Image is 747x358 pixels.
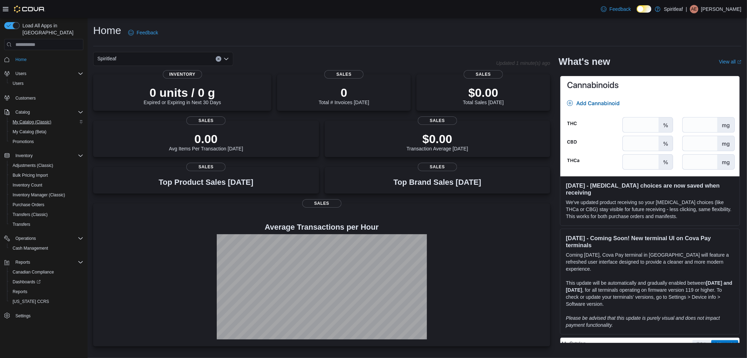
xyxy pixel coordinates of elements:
[1,311,86,321] button: Settings
[137,29,158,36] span: Feedback
[319,86,369,105] div: Total # Invoices [DATE]
[186,163,226,171] span: Sales
[13,222,30,227] span: Transfers
[418,116,457,125] span: Sales
[159,178,253,187] h3: Top Product Sales [DATE]
[690,5,698,13] div: Andrew E
[7,117,86,127] button: My Catalog (Classic)
[13,212,48,217] span: Transfers (Classic)
[10,210,50,219] a: Transfers (Classic)
[13,69,83,78] span: Users
[10,191,83,199] span: Inventory Manager (Classic)
[1,234,86,243] button: Operations
[15,109,30,115] span: Catalog
[10,201,47,209] a: Purchase Orders
[10,220,83,229] span: Transfers
[10,118,54,126] a: My Catalog (Classic)
[13,129,47,135] span: My Catalog (Beta)
[10,220,33,229] a: Transfers
[10,297,83,306] span: Washington CCRS
[14,6,45,13] img: Cova
[4,52,83,339] nav: Complex example
[319,86,369,100] p: 0
[144,86,221,105] div: Expired or Expiring in Next 30 Days
[701,5,741,13] p: [PERSON_NAME]
[10,201,83,209] span: Purchase Orders
[407,132,468,146] p: $0.00
[10,171,51,180] a: Bulk Pricing Import
[691,5,697,13] span: AE
[637,5,651,13] input: Dark Mode
[13,182,42,188] span: Inventory Count
[7,297,86,306] button: [US_STATE] CCRS
[559,56,610,67] h2: What's new
[407,132,468,151] div: Transaction Average [DATE]
[13,289,27,295] span: Reports
[20,22,83,36] span: Load All Apps in [GEOGRAPHIC_DATA]
[15,57,27,62] span: Home
[10,244,51,252] a: Cash Management
[1,54,86,65] button: Home
[10,128,49,136] a: My Catalog (Beta)
[13,69,29,78] button: Users
[163,70,202,79] span: Inventory
[10,278,43,286] a: Dashboards
[10,268,83,276] span: Canadian Compliance
[737,60,741,64] svg: External link
[15,313,30,319] span: Settings
[1,257,86,267] button: Reports
[13,81,23,86] span: Users
[10,137,37,146] a: Promotions
[13,234,83,243] span: Operations
[7,200,86,210] button: Purchase Orders
[13,93,83,102] span: Customers
[10,79,26,88] a: Users
[13,234,39,243] button: Operations
[463,86,504,105] div: Total Sales [DATE]
[13,163,53,168] span: Adjustments (Classic)
[566,182,734,196] h3: [DATE] - [MEDICAL_DATA] choices are now saved when receiving
[13,258,33,266] button: Reports
[566,251,734,272] p: Coming [DATE], Cova Pay terminal in [GEOGRAPHIC_DATA] will feature a refreshed user interface des...
[7,137,86,147] button: Promotions
[13,192,65,198] span: Inventory Manager (Classic)
[10,118,83,126] span: My Catalog (Classic)
[566,315,720,328] em: Please be advised that this update is purely visual and does not impact payment functionality.
[7,161,86,170] button: Adjustments (Classic)
[13,202,44,208] span: Purchase Orders
[7,127,86,137] button: My Catalog (Beta)
[15,259,30,265] span: Reports
[324,70,364,79] span: Sales
[15,71,26,76] span: Users
[186,116,226,125] span: Sales
[7,190,86,200] button: Inventory Manager (Classic)
[10,288,83,296] span: Reports
[10,297,52,306] a: [US_STATE] CCRS
[10,161,56,170] a: Adjustments (Classic)
[13,55,83,64] span: Home
[7,170,86,180] button: Bulk Pricing Import
[10,128,83,136] span: My Catalog (Beta)
[10,171,83,180] span: Bulk Pricing Import
[10,181,83,189] span: Inventory Count
[7,287,86,297] button: Reports
[13,311,83,320] span: Settings
[13,151,35,160] button: Inventory
[566,279,734,308] p: This update will be automatically and gradually enabled between , for all terminals operating on ...
[464,70,503,79] span: Sales
[13,245,48,251] span: Cash Management
[598,2,634,16] a: Feedback
[7,219,86,229] button: Transfers
[496,60,550,66] p: Updated 1 minute(s) ago
[1,69,86,79] button: Users
[719,59,741,65] a: View allExternal link
[15,153,33,158] span: Inventory
[99,223,545,231] h4: Average Transactions per Hour
[10,79,83,88] span: Users
[566,235,734,249] h3: [DATE] - Coming Soon! New terminal UI on Cova Pay terminals
[169,132,243,146] p: 0.00
[13,299,49,304] span: [US_STATE] CCRS
[463,86,504,100] p: $0.00
[393,178,481,187] h3: Top Brand Sales [DATE]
